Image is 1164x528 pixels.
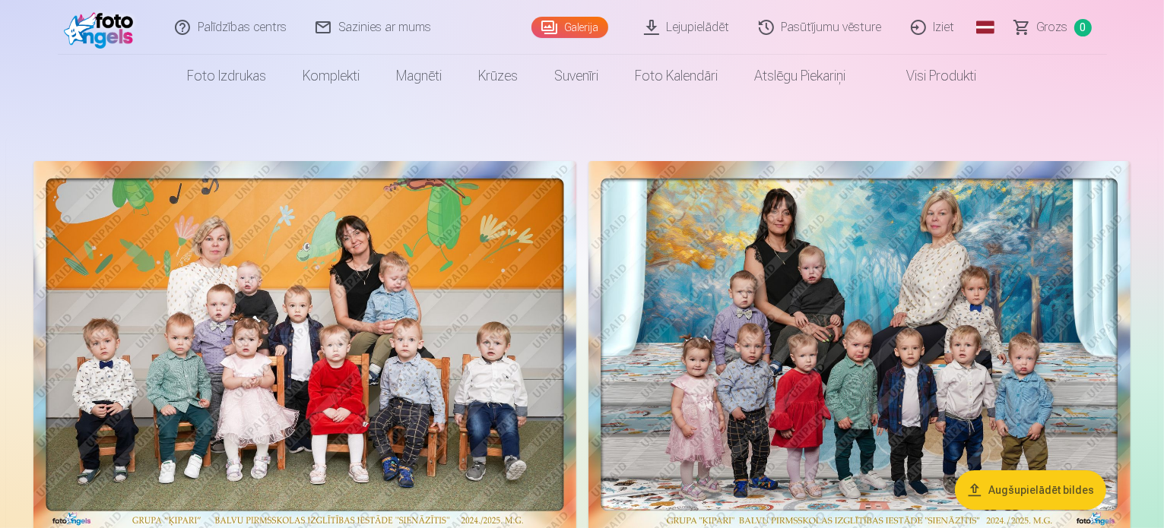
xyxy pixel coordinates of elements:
[170,55,285,97] a: Foto izdrukas
[617,55,737,97] a: Foto kalendāri
[64,6,141,49] img: /fa1
[537,55,617,97] a: Suvenīri
[864,55,995,97] a: Visi produkti
[1037,18,1068,36] span: Grozs
[1074,19,1092,36] span: 0
[285,55,379,97] a: Komplekti
[461,55,537,97] a: Krūzes
[379,55,461,97] a: Magnēti
[737,55,864,97] a: Atslēgu piekariņi
[531,17,608,38] a: Galerija
[955,470,1106,510] button: Augšupielādēt bildes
